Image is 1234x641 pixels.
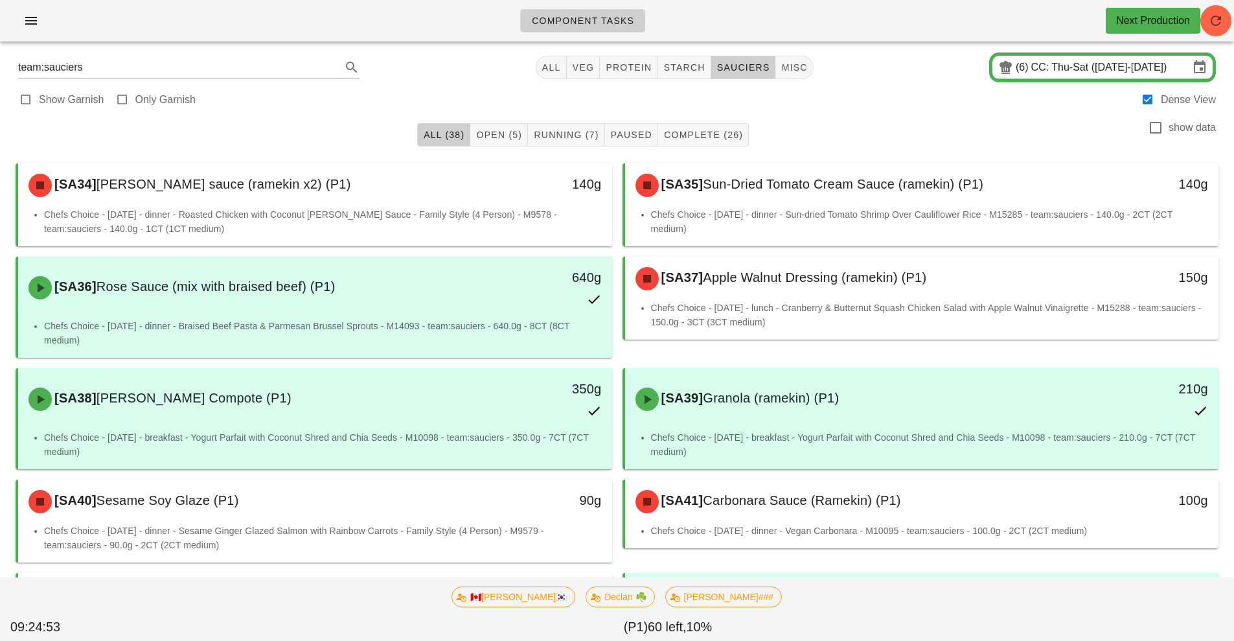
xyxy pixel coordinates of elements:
[775,56,813,79] button: misc
[663,130,743,140] span: Complete (26)
[716,62,770,73] span: sauciers
[659,391,703,405] span: [SA39]
[460,587,567,607] span: 🇨🇦[PERSON_NAME]🇰🇷
[1169,121,1216,134] label: show data
[417,123,470,146] button: All (38)
[470,490,601,511] div: 90g
[39,93,104,106] label: Show Garnish
[44,524,602,552] li: Chefs Choice - [DATE] - dinner - Sesame Ginger Glazed Salmon with Rainbow Carrots - Family Style ...
[1077,379,1208,399] div: 210g
[703,177,983,191] span: Sun-Dried Tomato Cream Sauce (ramekin) (P1)
[97,177,351,191] span: [PERSON_NAME] sauce (ramekin x2) (P1)
[135,93,196,106] label: Only Garnish
[423,130,464,140] span: All (38)
[610,130,652,140] span: Paused
[531,16,634,26] span: Component Tasks
[44,430,602,459] li: Chefs Choice - [DATE] - breakfast - Yogurt Parfait with Coconut Shred and Chia Seeds - M10098 - t...
[651,524,1209,538] li: Chefs Choice - [DATE] - dinner - Vegan Carbonara - M10095 - team:sauciers - 100.0g - 2CT (2CT med...
[711,56,776,79] button: sauciers
[651,207,1209,236] li: Chefs Choice - [DATE] - dinner - Sun-dried Tomato Shrimp Over Cauliflower Rice - M15285 - team:sa...
[605,62,652,73] span: protein
[1161,93,1216,106] label: Dense View
[528,123,604,146] button: Running (7)
[595,587,646,607] span: Declan ☘️
[542,62,561,73] span: All
[44,319,602,347] li: Chefs Choice - [DATE] - dinner - Braised Beef Pasta & Parmesan Brussel Sprouts - M14093 - team:sa...
[659,270,703,285] span: [SA37]
[1077,174,1208,194] div: 140g
[1077,490,1208,511] div: 100g
[648,620,686,634] span: 60 left,
[470,379,601,399] div: 350g
[1077,267,1208,288] div: 150g
[475,130,522,140] span: Open (5)
[605,123,658,146] button: Paused
[703,391,839,405] span: Granola (ramekin) (P1)
[470,174,601,194] div: 140g
[97,493,239,507] span: Sesame Soy Glaze (P1)
[52,493,97,507] span: [SA40]
[8,615,109,640] div: 09:24:53
[663,62,705,73] span: starch
[651,301,1209,329] li: Chefs Choice - [DATE] - lunch - Cranberry & Butternut Squash Chicken Salad with Apple Walnut Vina...
[109,615,1226,640] div: (P1) 10%
[658,123,749,146] button: Complete (26)
[520,9,645,32] a: Component Tasks
[567,56,600,79] button: veg
[44,207,602,236] li: Chefs Choice - [DATE] - dinner - Roasted Chicken with Coconut [PERSON_NAME] Sauce - Family Style ...
[651,430,1209,459] li: Chefs Choice - [DATE] - breakfast - Yogurt Parfait with Coconut Shred and Chia Seeds - M10098 - t...
[600,56,657,79] button: protein
[52,391,97,405] span: [SA38]
[781,62,807,73] span: misc
[659,177,703,191] span: [SA35]
[52,279,97,294] span: [SA36]
[470,267,601,288] div: 640g
[572,62,595,73] span: veg
[1016,61,1031,74] div: (6)
[533,130,599,140] span: Running (7)
[1116,13,1190,29] div: Next Production
[659,493,703,507] span: [SA41]
[657,56,711,79] button: starch
[52,177,97,191] span: [SA34]
[703,493,900,507] span: Carbonara Sauce (Ramekin) (P1)
[674,587,774,607] span: [PERSON_NAME]###
[470,123,528,146] button: Open (5)
[97,279,336,294] span: Rose Sauce (mix with braised beef) (P1)
[703,270,926,285] span: Apple Walnut Dressing (ramekin) (P1)
[97,391,291,405] span: [PERSON_NAME] Compote (P1)
[536,56,567,79] button: All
